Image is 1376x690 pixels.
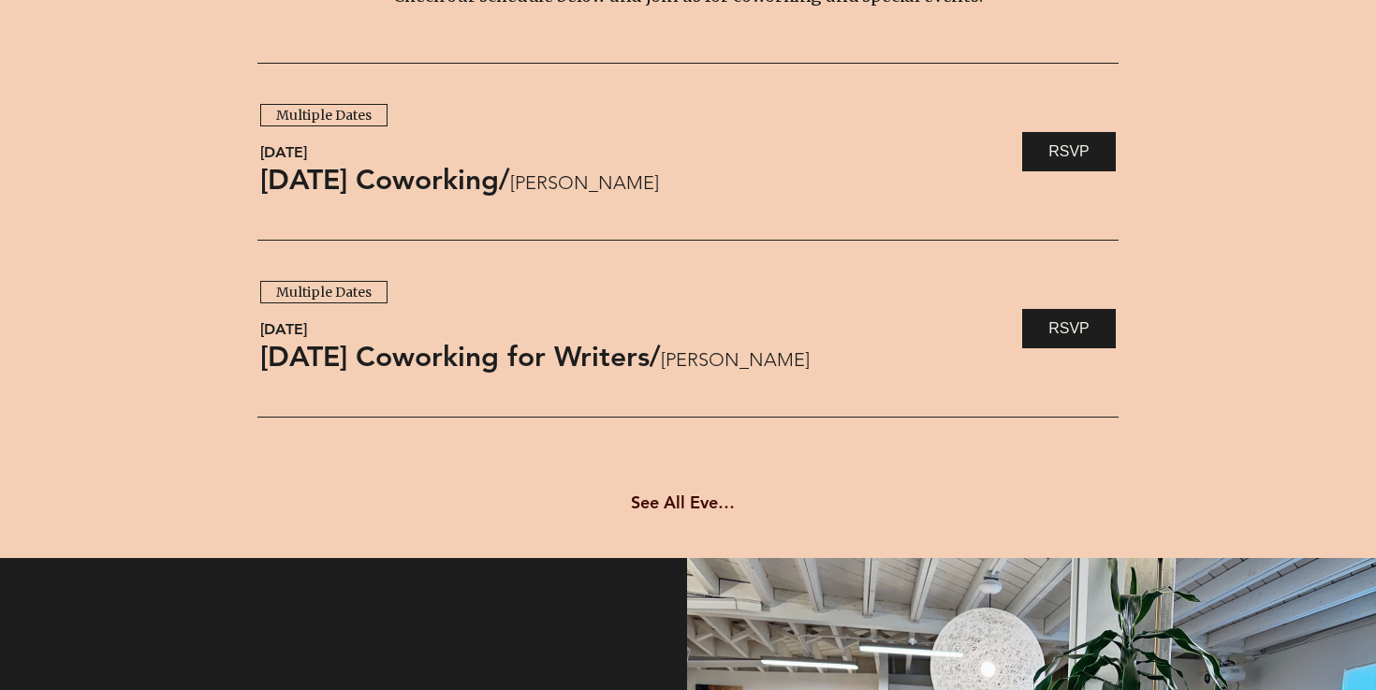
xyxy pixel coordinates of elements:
a: See All Events [626,482,749,521]
span: RSVP [1048,141,1090,162]
span: See All Events [631,492,740,513]
span: / [499,160,510,199]
span: [DATE] [260,318,1005,341]
div: Multiple Dates [276,284,372,302]
a: [DATE] Coworking for Writers [260,337,650,376]
span: [DATE] [260,141,1005,164]
div: Multiple Dates [276,107,372,125]
a: RSVP [1022,132,1116,171]
span: [PERSON_NAME] [661,346,1005,373]
span: / [650,337,661,376]
span: [PERSON_NAME] [510,169,1005,196]
a: RSVP [1022,309,1116,348]
a: [DATE] Coworking [260,160,499,199]
span: RSVP [1048,318,1090,339]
